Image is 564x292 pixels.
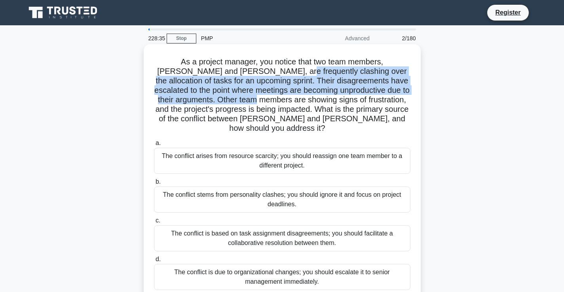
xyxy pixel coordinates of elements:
[144,30,167,46] div: 228:35
[154,187,410,213] div: The conflict stems from personality clashes; you should ignore it and focus on project deadlines.
[167,34,196,43] a: Stop
[374,30,421,46] div: 2/180
[154,148,410,174] div: The conflict arises from resource scarcity; you should reassign one team member to a different pr...
[156,217,160,224] span: c.
[156,178,161,185] span: b.
[305,30,374,46] div: Advanced
[196,30,305,46] div: PMP
[156,139,161,146] span: a.
[154,264,410,290] div: The conflict is due to organizational changes; you should escalate it to senior management immedi...
[156,256,161,262] span: d.
[154,225,410,251] div: The conflict is based on task assignment disagreements; you should facilitate a collaborative res...
[153,57,411,134] h5: As a project manager, you notice that two team members, [PERSON_NAME] and [PERSON_NAME], are freq...
[490,8,525,17] a: Register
